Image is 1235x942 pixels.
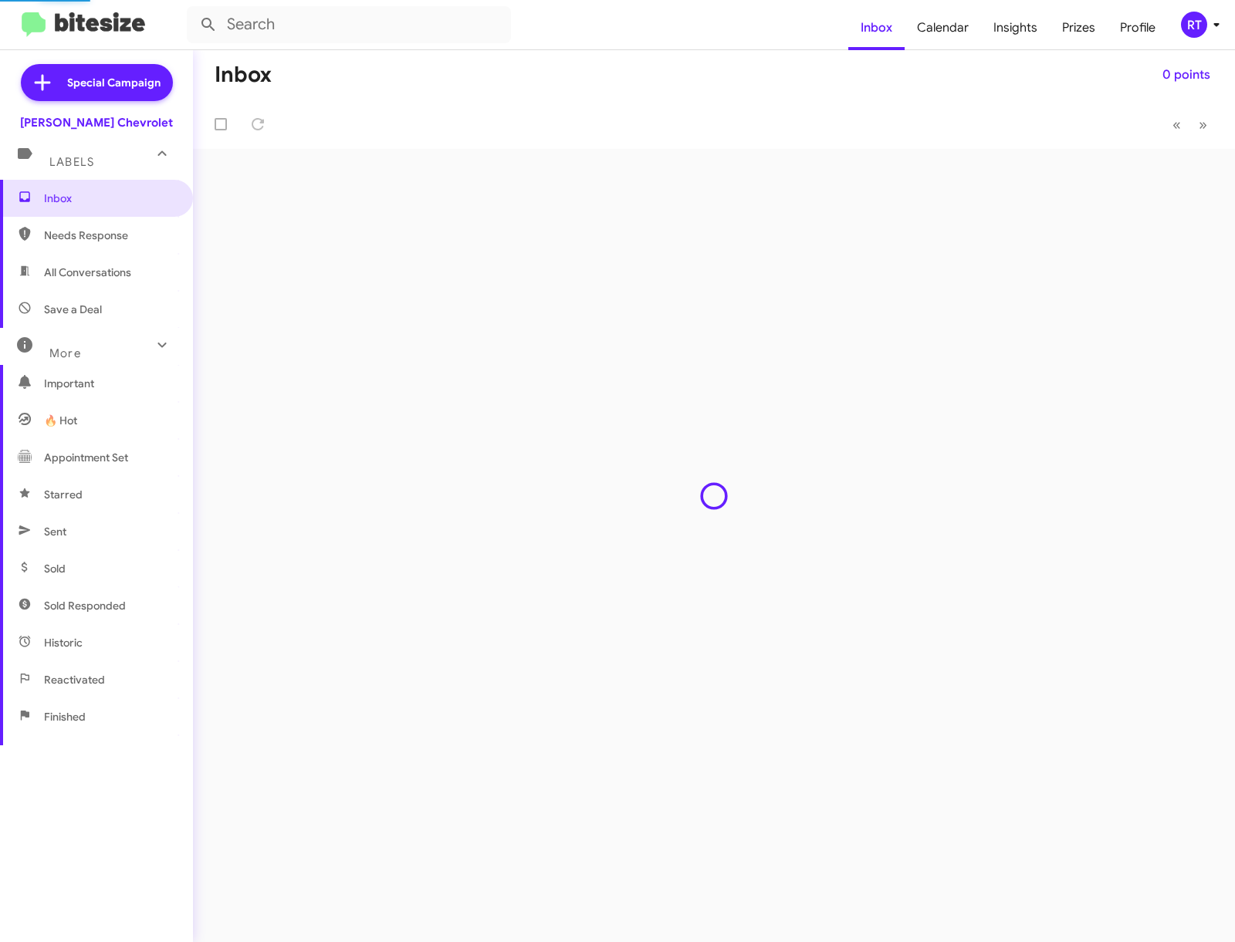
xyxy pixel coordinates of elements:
span: Appointment Set [44,450,128,465]
span: Important [44,376,175,391]
div: [PERSON_NAME] Chevrolet [20,115,173,130]
button: 0 points [1150,61,1223,89]
a: Insights [981,5,1050,50]
span: 🔥 Hot [44,413,77,428]
a: Calendar [905,5,981,50]
span: Special Campaign [67,75,161,90]
h1: Inbox [215,62,272,87]
span: « [1172,115,1181,134]
span: Save a Deal [44,302,102,317]
span: Historic [44,635,83,650]
button: RT [1168,12,1218,38]
span: Sold Responded [44,598,126,613]
span: Needs Response [44,228,175,243]
span: Labels [49,155,94,169]
span: » [1199,115,1207,134]
button: Previous [1163,109,1190,140]
span: All Conversations [44,265,131,280]
a: Prizes [1050,5,1108,50]
input: Search [187,6,511,43]
span: Sent [44,524,66,539]
span: More [49,346,81,360]
a: Profile [1108,5,1168,50]
span: Reactivated [44,672,105,687]
button: Next [1189,109,1216,140]
span: Sold [44,561,66,576]
span: Finished [44,709,86,724]
a: Special Campaign [21,64,173,101]
span: Inbox [44,191,175,206]
a: Inbox [848,5,905,50]
nav: Page navigation example [1164,109,1216,140]
span: 0 points [1162,61,1210,89]
span: Starred [44,487,83,502]
div: RT [1181,12,1207,38]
